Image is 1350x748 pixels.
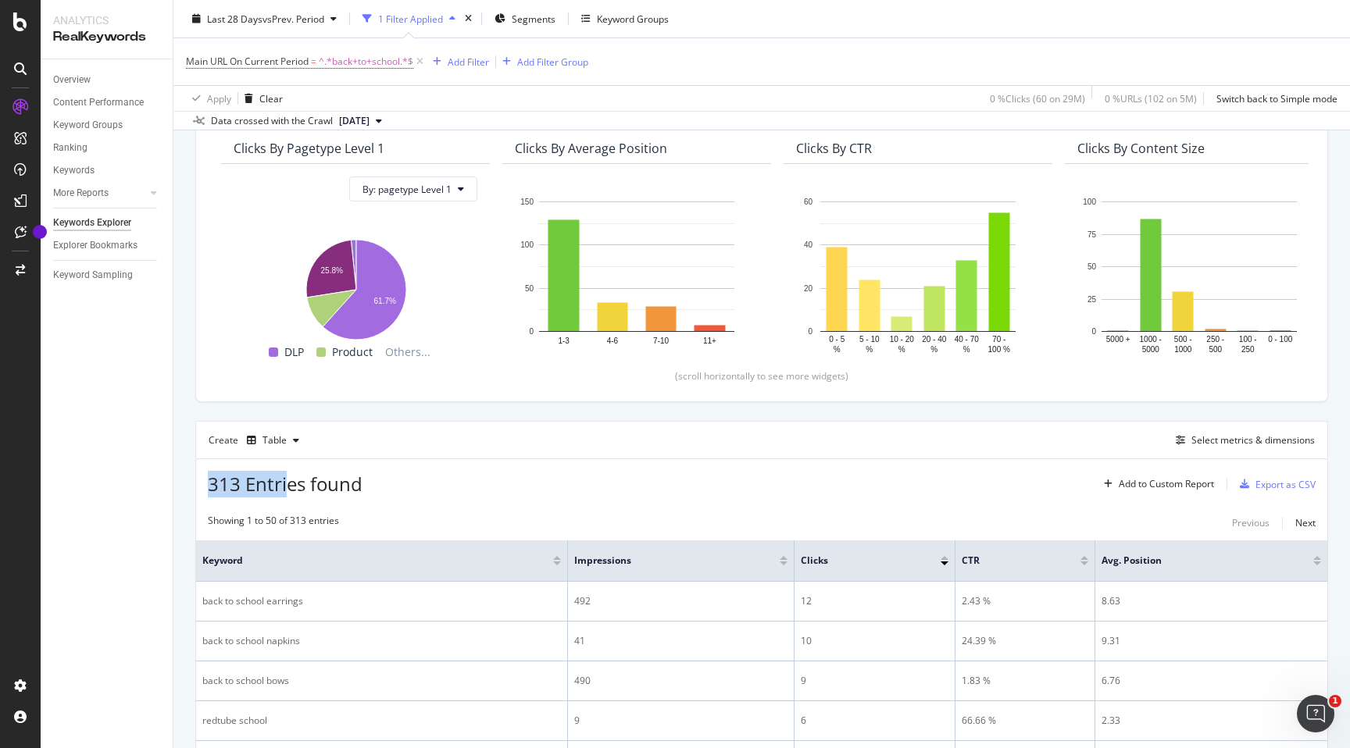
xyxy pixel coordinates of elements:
div: Clicks By CTR [796,141,872,156]
span: Others... [379,343,437,362]
a: Keywords [53,162,162,179]
div: Keyword Groups [53,117,123,134]
a: Keywords Explorer [53,215,162,231]
span: vs Prev. Period [262,12,324,25]
div: A chart. [1077,194,1321,357]
div: 9 [574,714,787,728]
text: 250 [1241,345,1255,354]
a: Content Performance [53,94,162,111]
div: 41 [574,634,787,648]
span: = [311,55,316,68]
text: 25 [1087,295,1097,304]
div: A chart. [515,194,759,357]
svg: A chart. [796,194,1040,357]
div: 9.31 [1102,634,1321,648]
div: Export as CSV [1255,478,1316,491]
span: ^.*back+to+school.*$ [319,51,413,73]
div: Next [1295,516,1316,529]
text: 100 [520,241,534,250]
span: Impressions [574,554,756,568]
text: 7-10 [653,337,669,345]
svg: A chart. [234,231,477,343]
div: 10 [801,634,948,648]
div: 1 Filter Applied [378,12,443,25]
div: (scroll horizontally to see more widgets) [215,369,1309,383]
text: 0 [808,327,812,336]
text: 500 - [1174,335,1192,344]
button: Add Filter Group [496,52,588,71]
text: 4-6 [607,337,619,345]
div: 9 [801,674,948,688]
text: 1-3 [558,337,570,345]
text: 100 [1083,198,1096,206]
div: Keywords [53,162,95,179]
span: DLP [284,343,304,362]
div: Explorer Bookmarks [53,237,137,254]
button: Previous [1232,514,1270,533]
div: Table [262,436,287,445]
div: 0 % URLs ( 102 on 5M ) [1105,91,1197,105]
text: 0 [1091,327,1096,336]
div: 492 [574,594,787,608]
div: Clicks By Content Size [1077,141,1205,156]
text: 25.8% [321,267,343,276]
text: 250 - [1206,335,1224,344]
text: % [834,345,841,354]
div: Add to Custom Report [1119,479,1214,489]
div: Clicks By Average Position [515,141,667,156]
div: Switch back to Simple mode [1216,91,1337,105]
a: Ranking [53,140,162,156]
div: RealKeywords [53,28,160,46]
text: % [930,345,937,354]
button: Add Filter [427,52,489,71]
div: 8.63 [1102,594,1321,608]
div: Select metrics & dimensions [1191,433,1315,447]
button: Segments [488,6,562,31]
div: Keyword Sampling [53,267,133,283]
a: Overview [53,72,162,88]
text: 5000 [1142,345,1160,354]
text: 40 [804,241,813,250]
div: Data crossed with the Crawl [211,114,333,128]
text: % [898,345,905,354]
text: 1000 [1174,345,1192,354]
div: Clear [259,91,283,105]
text: 0 - 100 [1268,335,1293,344]
div: 490 [574,674,787,688]
div: redtube school [202,714,561,728]
text: 0 [529,327,534,336]
div: Keywords Explorer [53,215,131,231]
button: Apply [186,86,231,111]
span: Last 28 Days [207,12,262,25]
text: 5 - 10 [859,335,880,344]
div: 2.43 % [962,594,1088,608]
div: back to school earrings [202,594,561,608]
text: 40 - 70 [955,335,980,344]
text: 500 [1209,345,1222,354]
button: Export as CSV [1234,472,1316,497]
div: back to school napkins [202,634,561,648]
text: 20 - 40 [922,335,947,344]
button: Keyword Groups [575,6,675,31]
text: 1000 - [1140,335,1162,344]
text: 60 [804,198,813,206]
button: Table [241,428,305,453]
text: 50 [1087,262,1097,271]
span: CTR [962,554,1057,568]
button: Add to Custom Report [1098,472,1214,497]
button: By: pagetype Level 1 [349,176,477,201]
text: 100 % [988,345,1010,354]
div: Ranking [53,140,87,156]
span: Segments [512,12,555,25]
button: Clear [238,86,283,111]
div: 66.66 % [962,714,1088,728]
div: 12 [801,594,948,608]
text: 50 [525,284,534,293]
span: Main URL On Current Period [186,55,309,68]
div: 2.33 [1102,714,1321,728]
span: Keyword [202,554,530,568]
span: Product [332,343,373,362]
a: Explorer Bookmarks [53,237,162,254]
div: Showing 1 to 50 of 313 entries [208,514,339,533]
